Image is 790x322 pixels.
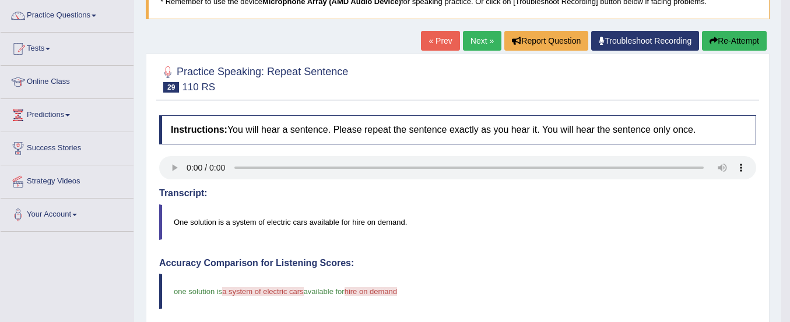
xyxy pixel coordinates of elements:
span: available for [304,287,345,296]
h4: You will hear a sentence. Please repeat the sentence exactly as you hear it. You will hear the se... [159,115,756,144]
a: Troubleshoot Recording [591,31,699,51]
span: a system of electric cars [222,287,303,296]
span: 29 [163,82,179,93]
a: Success Stories [1,132,134,161]
a: « Prev [421,31,459,51]
a: Tests [1,33,134,62]
span: hire on demand [345,287,397,296]
small: 110 RS [182,82,215,93]
button: Re-Attempt [702,31,767,51]
a: Online Class [1,66,134,95]
span: one solution is [174,287,222,296]
a: Your Account [1,199,134,228]
h2: Practice Speaking: Repeat Sentence [159,63,348,93]
a: Next » [463,31,501,51]
a: Predictions [1,99,134,128]
button: Report Question [504,31,588,51]
blockquote: One solution is a system of electric cars available for hire on demand. [159,204,756,240]
b: Instructions: [171,125,227,135]
h4: Transcript: [159,188,756,199]
a: Strategy Videos [1,165,134,194]
h4: Accuracy Comparison for Listening Scores: [159,258,756,268]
